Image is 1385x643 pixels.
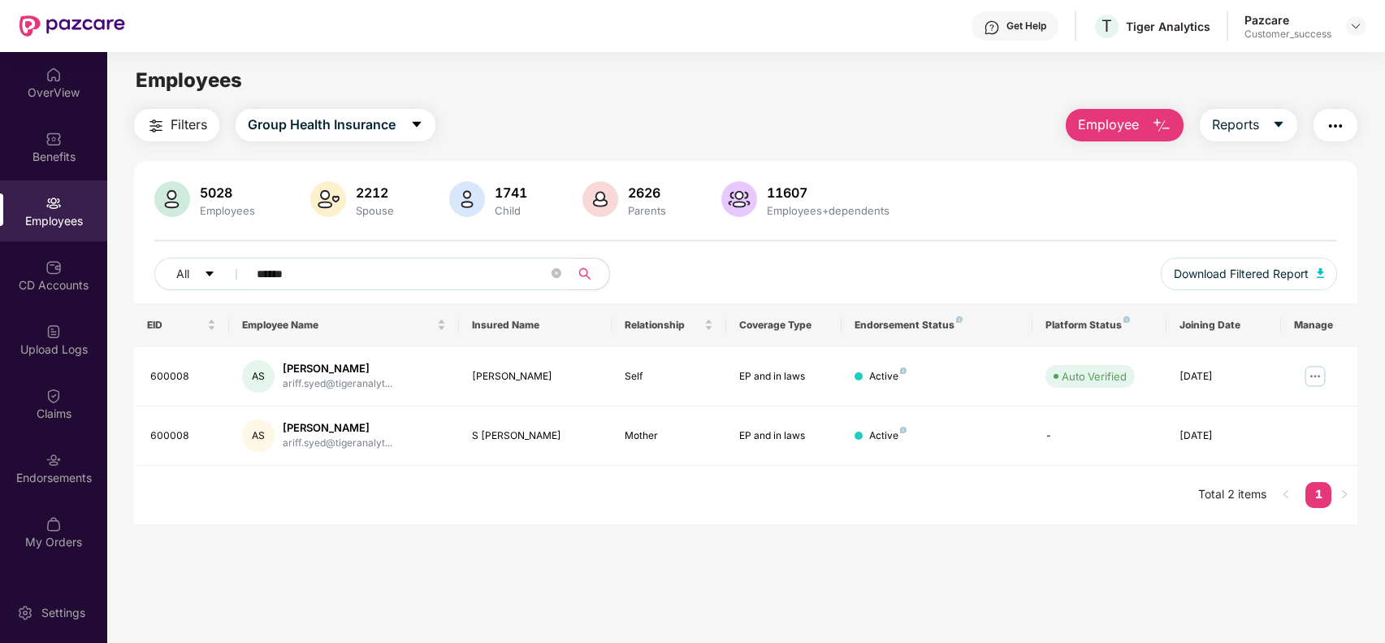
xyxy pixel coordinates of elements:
[134,109,219,141] button: Filters
[242,419,275,452] div: AS
[1161,258,1338,290] button: Download Filtered Report
[472,369,599,384] div: [PERSON_NAME]
[612,303,726,347] th: Relationship
[204,268,215,281] span: caret-down
[1273,482,1299,508] button: left
[1273,482,1299,508] li: Previous Page
[310,181,346,217] img: svg+xml;base64,PHN2ZyB4bWxucz0iaHR0cDovL3d3dy53My5vcmcvMjAwMC9zdmciIHhtbG5zOnhsaW5rPSJodHRwOi8vd3...
[1123,316,1130,323] img: svg+xml;base64,PHN2ZyB4bWxucz0iaHR0cDovL3d3dy53My5vcmcvMjAwMC9zdmciIHdpZHRoPSI4IiBoZWlnaHQ9IjgiIH...
[1281,489,1291,499] span: left
[1166,303,1281,347] th: Joining Date
[1200,109,1297,141] button: Reportscaret-down
[1102,16,1112,36] span: T
[1212,115,1259,135] span: Reports
[625,319,701,332] span: Relationship
[45,324,62,340] img: svg+xml;base64,PHN2ZyBpZD0iVXBsb2FkX0xvZ3MiIGRhdGEtbmFtZT0iVXBsb2FkIExvZ3MiIHhtbG5zPSJodHRwOi8vd3...
[491,204,530,217] div: Child
[582,181,618,217] img: svg+xml;base64,PHN2ZyB4bWxucz0iaHR0cDovL3d3dy53My5vcmcvMjAwMC9zdmciIHhtbG5zOnhsaW5rPSJodHRwOi8vd3...
[154,258,253,290] button: Allcaret-down
[459,303,612,347] th: Insured Name
[956,316,963,323] img: svg+xml;base64,PHN2ZyB4bWxucz0iaHR0cDovL3d3dy53My5vcmcvMjAwMC9zdmciIHdpZHRoPSI4IiBoZWlnaHQ9IjgiIH...
[147,319,205,332] span: EID
[869,428,907,444] div: Active
[1032,406,1166,466] td: -
[45,388,62,404] img: svg+xml;base64,PHN2ZyBpZD0iQ2xhaW0iIHhtbG5zPSJodHRwOi8vd3d3LnczLm9yZy8yMDAwL3N2ZyIgd2lkdGg9IjIwIi...
[45,259,62,276] img: svg+xml;base64,PHN2ZyBpZD0iQ0RfQWNjb3VudHMiIGRhdGEtbmFtZT0iQ0QgQWNjb3VudHMiIHhtbG5zPSJodHRwOi8vd3...
[150,428,217,444] div: 600008
[1062,368,1127,384] div: Auto Verified
[1126,19,1210,34] div: Tiger Analytics
[625,369,713,384] div: Self
[1244,12,1331,28] div: Pazcare
[1349,20,1362,33] img: svg+xml;base64,PHN2ZyBpZD0iRHJvcGRvd24tMzJ4MzIiIHhtbG5zPSJodHRwOi8vd3d3LnczLm9yZy8yMDAwL3N2ZyIgd2...
[1302,363,1328,389] img: manageButton
[229,303,458,347] th: Employee Name
[569,267,601,280] span: search
[134,303,230,347] th: EID
[1174,265,1309,283] span: Download Filtered Report
[176,265,189,283] span: All
[45,195,62,211] img: svg+xml;base64,PHN2ZyBpZD0iRW1wbG95ZWVzIiB4bWxucz0iaHR0cDovL3d3dy53My5vcmcvMjAwMC9zdmciIHdpZHRoPS...
[491,185,530,201] div: 1741
[353,204,397,217] div: Spouse
[45,131,62,147] img: svg+xml;base64,PHN2ZyBpZD0iQmVuZWZpdHMiIHhtbG5zPSJodHRwOi8vd3d3LnczLm9yZy8yMDAwL3N2ZyIgd2lkdGg9Ij...
[197,185,258,201] div: 5028
[1198,482,1266,508] li: Total 2 items
[1331,482,1357,508] li: Next Page
[739,369,828,384] div: EP and in laws
[1305,482,1331,506] a: 1
[248,115,396,135] span: Group Health Insurance
[283,361,392,376] div: [PERSON_NAME]
[1179,428,1268,444] div: [DATE]
[569,258,610,290] button: search
[242,319,433,332] span: Employee Name
[1179,369,1268,384] div: [DATE]
[1045,319,1153,332] div: Platform Status
[283,436,392,451] div: ariff.syed@tigeranalyt...
[855,319,1019,332] div: Endorsement Status
[552,267,561,282] span: close-circle
[900,427,907,433] img: svg+xml;base64,PHN2ZyB4bWxucz0iaHR0cDovL3d3dy53My5vcmcvMjAwMC9zdmciIHdpZHRoPSI4IiBoZWlnaHQ9IjgiIH...
[171,115,207,135] span: Filters
[146,116,166,136] img: svg+xml;base64,PHN2ZyB4bWxucz0iaHR0cDovL3d3dy53My5vcmcvMjAwMC9zdmciIHdpZHRoPSIyNCIgaGVpZ2h0PSIyNC...
[1331,482,1357,508] button: right
[869,369,907,384] div: Active
[283,420,392,436] div: [PERSON_NAME]
[150,369,217,384] div: 600008
[410,118,423,133] span: caret-down
[1244,28,1331,41] div: Customer_success
[1281,303,1357,347] th: Manage
[984,20,1000,36] img: svg+xml;base64,PHN2ZyBpZD0iSGVscC0zMngzMiIgeG1sbnM9Imh0dHA6Ly93d3cudzMub3JnLzIwMDAvc3ZnIiB3aWR0aD...
[721,181,757,217] img: svg+xml;base64,PHN2ZyB4bWxucz0iaHR0cDovL3d3dy53My5vcmcvMjAwMC9zdmciIHhtbG5zOnhsaW5rPSJodHRwOi8vd3...
[764,185,893,201] div: 11607
[900,367,907,374] img: svg+xml;base64,PHN2ZyB4bWxucz0iaHR0cDovL3d3dy53My5vcmcvMjAwMC9zdmciIHdpZHRoPSI4IiBoZWlnaHQ9IjgiIH...
[1006,20,1046,33] div: Get Help
[625,428,713,444] div: Mother
[236,109,435,141] button: Group Health Insurancecaret-down
[45,67,62,83] img: svg+xml;base64,PHN2ZyBpZD0iSG9tZSIgeG1sbnM9Imh0dHA6Ly93d3cudzMub3JnLzIwMDAvc3ZnIiB3aWR0aD0iMjAiIG...
[1305,482,1331,508] li: 1
[283,376,392,392] div: ariff.syed@tigeranalyt...
[1340,489,1349,499] span: right
[242,360,275,393] div: AS
[764,204,893,217] div: Employees+dependents
[197,204,258,217] div: Employees
[1152,116,1171,136] img: svg+xml;base64,PHN2ZyB4bWxucz0iaHR0cDovL3d3dy53My5vcmcvMjAwMC9zdmciIHhtbG5zOnhsaW5rPSJodHRwOi8vd3...
[552,268,561,278] span: close-circle
[625,185,669,201] div: 2626
[45,516,62,532] img: svg+xml;base64,PHN2ZyBpZD0iTXlfT3JkZXJzIiBkYXRhLW5hbWU9Ik15IE9yZGVycyIgeG1sbnM9Imh0dHA6Ly93d3cudz...
[154,181,190,217] img: svg+xml;base64,PHN2ZyB4bWxucz0iaHR0cDovL3d3dy53My5vcmcvMjAwMC9zdmciIHhtbG5zOnhsaW5rPSJodHRwOi8vd3...
[37,605,90,621] div: Settings
[19,15,125,37] img: New Pazcare Logo
[136,68,242,92] span: Employees
[353,185,397,201] div: 2212
[17,605,33,621] img: svg+xml;base64,PHN2ZyBpZD0iU2V0dGluZy0yMHgyMCIgeG1sbnM9Imh0dHA6Ly93d3cudzMub3JnLzIwMDAvc3ZnIiB3aW...
[45,580,62,597] img: svg+xml;base64,PHN2ZyBpZD0iVXBkYXRlZCIgeG1sbnM9Imh0dHA6Ly93d3cudzMub3JnLzIwMDAvc3ZnIiB3aWR0aD0iMj...
[472,428,599,444] div: S [PERSON_NAME]
[625,204,669,217] div: Parents
[739,428,828,444] div: EP and in laws
[45,452,62,468] img: svg+xml;base64,PHN2ZyBpZD0iRW5kb3JzZW1lbnRzIiB4bWxucz0iaHR0cDovL3d3dy53My5vcmcvMjAwMC9zdmciIHdpZH...
[1326,116,1345,136] img: svg+xml;base64,PHN2ZyB4bWxucz0iaHR0cDovL3d3dy53My5vcmcvMjAwMC9zdmciIHdpZHRoPSIyNCIgaGVpZ2h0PSIyNC...
[1272,118,1285,133] span: caret-down
[1317,268,1325,278] img: svg+xml;base64,PHN2ZyB4bWxucz0iaHR0cDovL3d3dy53My5vcmcvMjAwMC9zdmciIHhtbG5zOnhsaW5rPSJodHRwOi8vd3...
